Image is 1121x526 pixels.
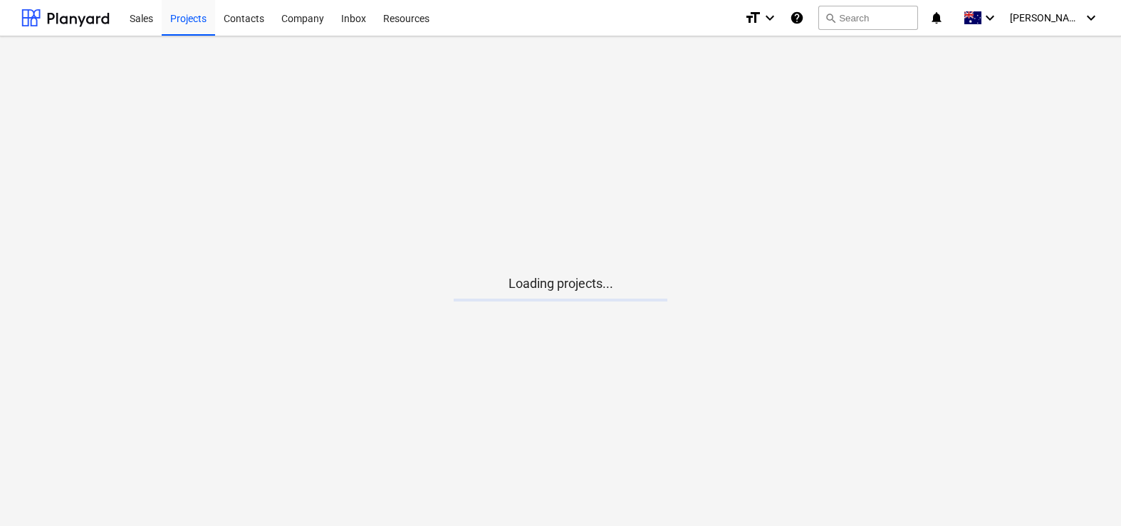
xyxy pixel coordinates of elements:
[1010,12,1081,24] span: [PERSON_NAME]
[790,9,804,26] i: Knowledge base
[761,9,778,26] i: keyboard_arrow_down
[929,9,944,26] i: notifications
[454,275,667,292] p: Loading projects...
[744,9,761,26] i: format_size
[818,6,918,30] button: Search
[825,12,836,24] span: search
[981,9,999,26] i: keyboard_arrow_down
[1083,9,1100,26] i: keyboard_arrow_down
